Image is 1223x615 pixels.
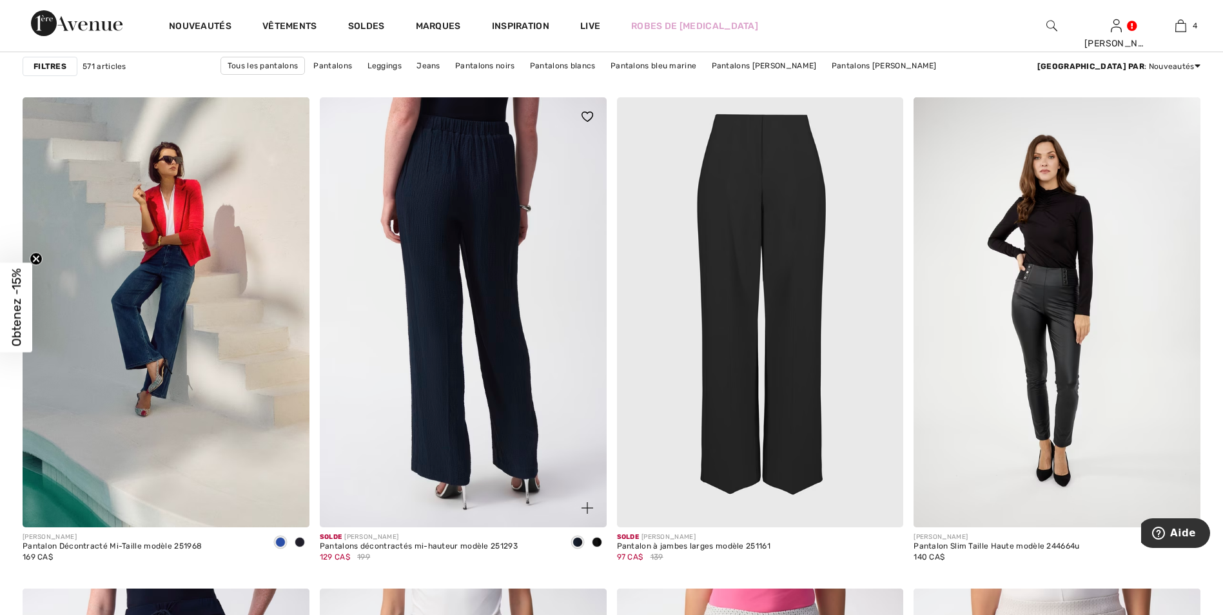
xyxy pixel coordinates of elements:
a: Tous les pantalons [220,57,305,75]
div: Pantalon Décontracté Mi-Taille modèle 251968 [23,542,202,551]
a: Robes de [MEDICAL_DATA] [631,19,758,33]
span: Inspiration [492,21,549,34]
img: recherche [1046,18,1057,34]
a: Leggings [361,57,408,74]
img: Pantalon à jambes larges modèle 251161. Noir [617,97,904,527]
a: Se connecter [1111,19,1122,32]
a: Pantalons [PERSON_NAME] [705,57,823,74]
div: [PERSON_NAME] [914,532,1079,542]
span: 571 articles [83,61,126,72]
span: 4 [1193,20,1197,32]
span: 97 CA$ [617,552,643,561]
img: Pantalon Décontracté Mi-Taille modèle 251968. Bleu moyen denim [23,97,309,527]
a: Pantalons blancs [523,57,602,74]
span: 140 CA$ [914,552,944,561]
span: 169 CA$ [23,552,53,561]
a: Pantalons bleu marine [604,57,703,74]
div: [PERSON_NAME] [23,532,202,542]
div: [PERSON_NAME] [320,532,518,542]
span: Solde [320,533,342,541]
span: Obtenez -15% [9,269,24,347]
div: Midnight Blue [568,532,587,554]
div: : Nouveautés [1037,61,1200,72]
img: Mes infos [1111,18,1122,34]
div: Pantalon Slim Taille Haute modèle 244664u [914,542,1079,551]
img: 1ère Avenue [31,10,122,36]
a: Jeans [410,57,447,74]
a: Pantalons [307,57,358,74]
a: Pantalons décontractés mi-hauteur modèle 251293. Bleu Nuit [320,97,607,527]
div: [PERSON_NAME] [617,532,770,542]
div: Denim Medium Blue [271,532,290,554]
a: Nouveautés [169,21,231,34]
div: Black [587,532,607,554]
span: Solde [617,533,640,541]
span: 139 [651,551,663,563]
div: [PERSON_NAME] [1084,37,1148,50]
a: Soldes [348,21,385,34]
div: DARK DENIM BLUE [290,532,309,554]
button: Close teaser [30,253,43,266]
a: Pantalons noirs [449,57,522,74]
img: Pantalon Slim Taille Haute modèle 244664u. Noir [914,97,1200,527]
img: heart_black_full.svg [582,112,593,122]
span: 129 CA$ [320,552,350,561]
a: Live [580,19,600,33]
iframe: Ouvre un widget dans lequel vous pouvez trouver plus d’informations [1141,518,1210,551]
a: Marques [416,21,461,34]
span: 199 [357,551,370,563]
img: plus_v2.svg [582,502,593,514]
a: Vêtements [262,21,317,34]
a: 4 [1149,18,1212,34]
div: Pantalon à jambes larges modèle 251161 [617,542,770,551]
strong: [GEOGRAPHIC_DATA] par [1037,62,1144,71]
strong: Filtres [34,61,66,72]
div: Pantalons décontractés mi-hauteur modèle 251293 [320,542,518,551]
a: Pantalons [PERSON_NAME] [825,57,943,74]
img: Mon panier [1175,18,1186,34]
